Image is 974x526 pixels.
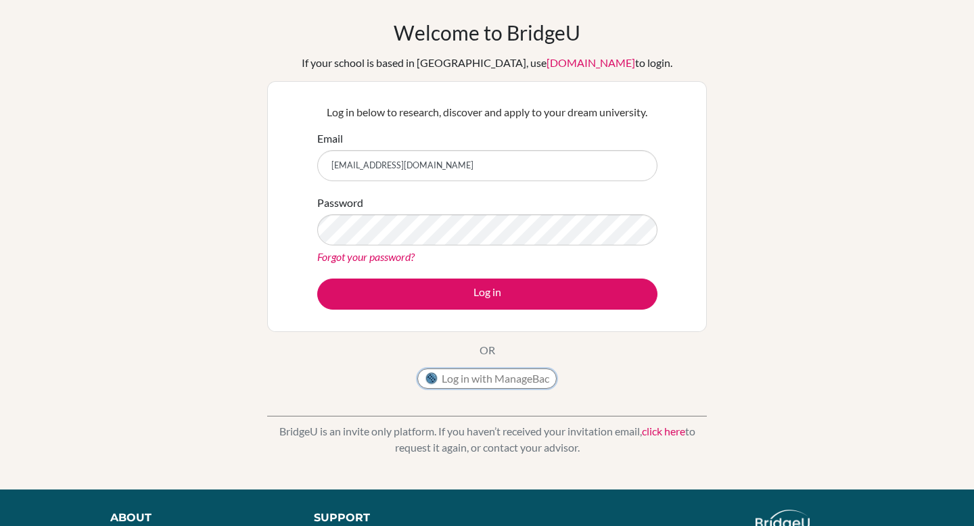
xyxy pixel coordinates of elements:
button: Log in with ManageBac [417,368,557,389]
a: Forgot your password? [317,250,415,263]
div: Support [314,510,473,526]
p: Log in below to research, discover and apply to your dream university. [317,104,657,120]
label: Email [317,130,343,147]
h1: Welcome to BridgeU [394,20,580,45]
div: If your school is based in [GEOGRAPHIC_DATA], use to login. [302,55,672,71]
div: About [110,510,283,526]
button: Log in [317,279,657,310]
a: [DOMAIN_NAME] [547,56,635,69]
p: BridgeU is an invite only platform. If you haven’t received your invitation email, to request it ... [267,423,707,456]
a: click here [642,425,685,437]
p: OR [480,342,495,358]
label: Password [317,195,363,211]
